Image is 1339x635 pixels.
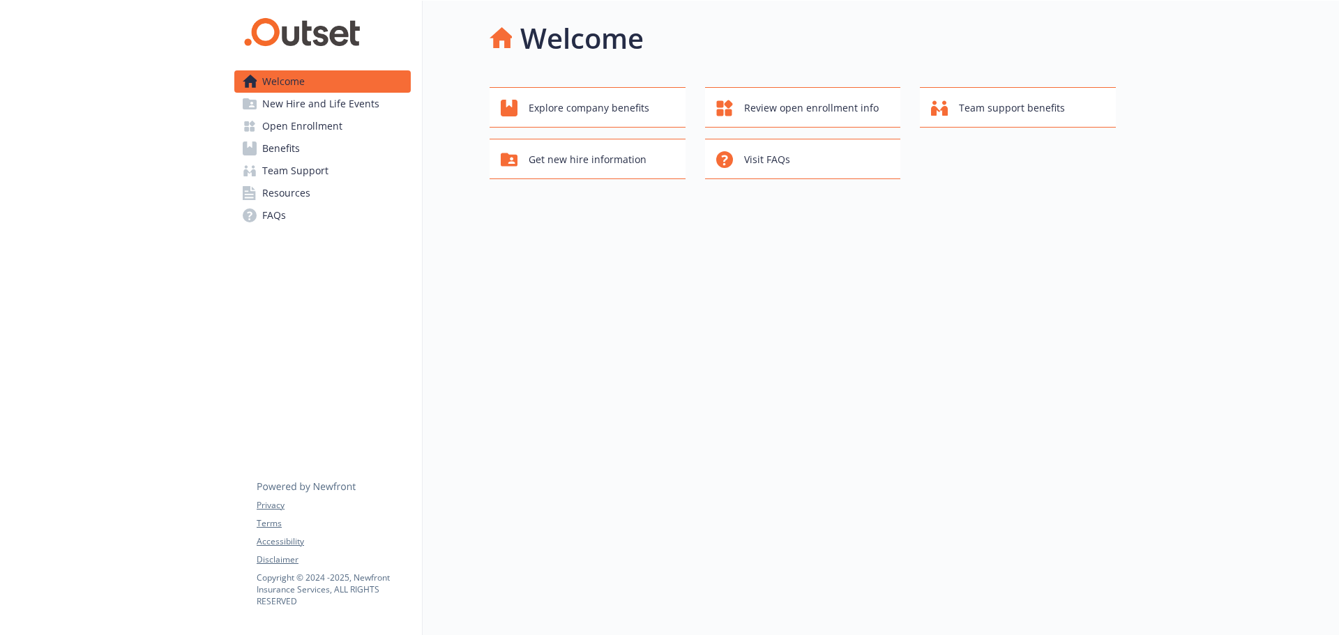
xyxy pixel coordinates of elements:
span: Get new hire information [529,146,646,173]
span: Welcome [262,70,305,93]
span: Review open enrollment info [744,95,879,121]
p: Copyright © 2024 - 2025 , Newfront Insurance Services, ALL RIGHTS RESERVED [257,572,410,607]
span: Visit FAQs [744,146,790,173]
button: Get new hire information [490,139,686,179]
a: New Hire and Life Events [234,93,411,115]
a: FAQs [234,204,411,227]
span: FAQs [262,204,286,227]
a: Accessibility [257,535,410,548]
a: Benefits [234,137,411,160]
button: Team support benefits [920,87,1116,128]
h1: Welcome [520,17,644,59]
button: Visit FAQs [705,139,901,179]
a: Welcome [234,70,411,93]
span: Resources [262,182,310,204]
a: Open Enrollment [234,115,411,137]
a: Team Support [234,160,411,182]
a: Disclaimer [257,553,410,566]
span: Explore company benefits [529,95,649,121]
span: Open Enrollment [262,115,342,137]
span: Team Support [262,160,328,182]
a: Terms [257,517,410,530]
a: Resources [234,182,411,204]
button: Review open enrollment info [705,87,901,128]
span: Benefits [262,137,300,160]
span: Team support benefits [959,95,1065,121]
button: Explore company benefits [490,87,686,128]
a: Privacy [257,499,410,512]
span: New Hire and Life Events [262,93,379,115]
